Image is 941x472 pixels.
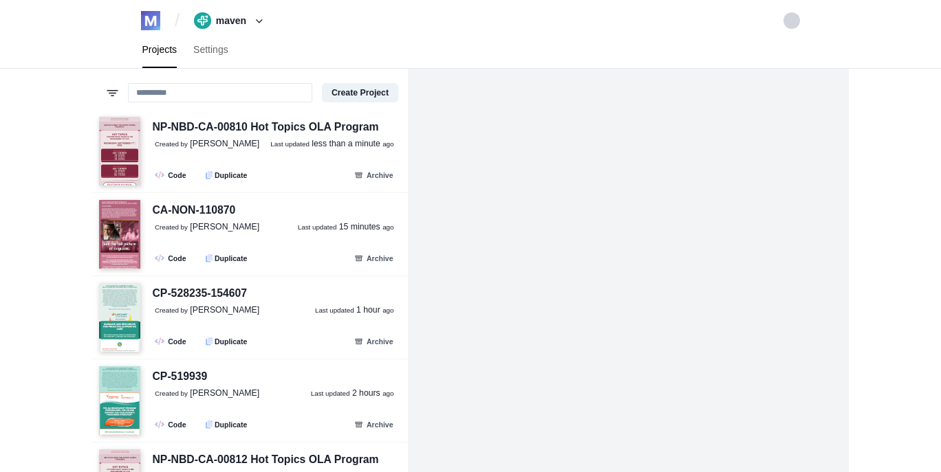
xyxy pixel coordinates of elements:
a: Last updated 2 hours ago [311,387,394,400]
small: ago [382,140,393,148]
small: ago [382,223,393,231]
span: [PERSON_NAME] [190,388,259,398]
button: Create Project [322,83,398,102]
small: ago [382,390,393,397]
a: Last updated 1 hour ago [315,304,394,317]
a: Last updated 15 minutes ago [298,221,394,234]
small: Last updated [315,306,354,314]
img: logo [141,11,160,30]
small: Created by [155,306,188,314]
div: CA-NON-110870 [153,202,236,219]
a: Code [150,333,193,349]
a: Code [150,416,193,432]
div: CP-519939 [153,368,208,385]
button: Archive [347,333,401,349]
a: Code [150,250,193,266]
small: Created by [155,223,188,231]
small: ago [382,306,393,314]
span: [PERSON_NAME] [190,139,259,148]
small: Last updated [270,140,310,148]
a: Last updated less than a minute ago [270,138,393,150]
button: Duplicate [198,416,255,432]
span: / [175,10,180,32]
span: [PERSON_NAME] [190,305,259,315]
button: Duplicate [198,333,255,349]
small: Last updated [298,223,337,231]
button: maven [189,10,272,32]
small: Last updated [311,390,350,397]
div: CP-528235-154607 [153,285,247,302]
small: Created by [155,140,188,148]
span: [PERSON_NAME] [190,222,259,232]
small: Created by [155,390,188,397]
a: Code [150,167,193,183]
button: Archive [347,250,401,266]
button: Duplicate [198,250,255,266]
a: Projects [134,32,186,68]
a: Settings [185,32,237,68]
div: NP-NBD-CA-00810 Hot Topics OLA Program [153,119,379,136]
button: Duplicate [198,167,255,183]
button: Archive [347,416,401,432]
button: Archive [347,167,401,183]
